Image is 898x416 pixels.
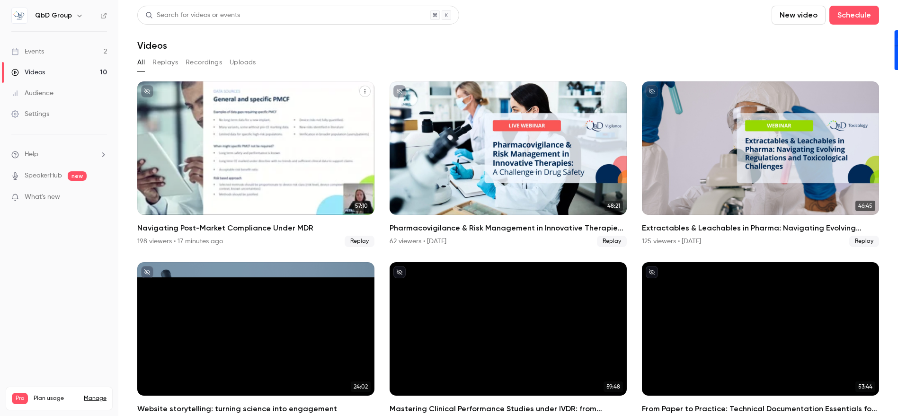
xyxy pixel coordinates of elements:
span: Pro [12,393,28,404]
h2: Extractables & Leachables in Pharma: Navigating Evolving Regulations and Toxicological Challenges [642,222,879,234]
span: 46:45 [855,201,875,211]
a: Manage [84,395,107,402]
button: unpublished [646,266,658,278]
span: Help [25,150,38,159]
span: Replay [597,236,627,247]
div: Events [11,47,44,56]
div: 125 viewers • [DATE] [642,237,701,246]
button: Schedule [829,6,879,25]
a: 57:10Navigating Post-Market Compliance Under MDR198 viewers • 17 minutes agoReplay [137,81,374,247]
li: help-dropdown-opener [11,150,107,159]
a: 46:45Extractables & Leachables in Pharma: Navigating Evolving Regulations and Toxicological Chall... [642,81,879,247]
div: 62 viewers • [DATE] [390,237,446,246]
li: Extractables & Leachables in Pharma: Navigating Evolving Regulations and Toxicological Challenges [642,81,879,247]
div: 198 viewers • 17 minutes ago [137,237,223,246]
div: Settings [11,109,49,119]
h2: Website storytelling: turning science into engagement [137,403,374,415]
div: Videos [11,68,45,77]
a: SpeakerHub [25,171,62,181]
h2: From Paper to Practice: Technical Documentation Essentials for Medical Device Software [642,403,879,415]
span: 24:02 [351,381,371,392]
span: 48:21 [605,201,623,211]
h2: Pharmacovigilance & Risk Management in Innovative Therapies: A Challenge in Drug Safety [390,222,627,234]
section: Videos [137,6,879,410]
span: new [68,171,87,181]
div: Audience [11,89,53,98]
h2: Mastering Clinical Performance Studies under IVDR: from strategy to delivery. [390,403,627,415]
img: QbD Group [12,8,27,23]
a: 48:21Pharmacovigilance & Risk Management in Innovative Therapies: A Challenge in Drug Safety62 vi... [390,81,627,247]
span: Replay [345,236,374,247]
button: Uploads [230,55,256,70]
button: Replays [152,55,178,70]
li: Pharmacovigilance & Risk Management in Innovative Therapies: A Challenge in Drug Safety [390,81,627,247]
li: Navigating Post-Market Compliance Under MDR [137,81,374,247]
button: Recordings [186,55,222,70]
button: New video [772,6,826,25]
button: unpublished [393,266,406,278]
span: 53:44 [855,381,875,392]
h2: Navigating Post-Market Compliance Under MDR [137,222,374,234]
button: All [137,55,145,70]
span: 57:10 [352,201,371,211]
button: unpublished [141,266,153,278]
span: Replay [849,236,879,247]
button: unpublished [646,85,658,97]
div: Search for videos or events [145,10,240,20]
button: unpublished [393,85,406,97]
h1: Videos [137,40,167,51]
h6: QbD Group [35,11,72,20]
button: unpublished [141,85,153,97]
span: Plan usage [34,395,78,402]
span: What's new [25,192,60,202]
span: 59:48 [604,381,623,392]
